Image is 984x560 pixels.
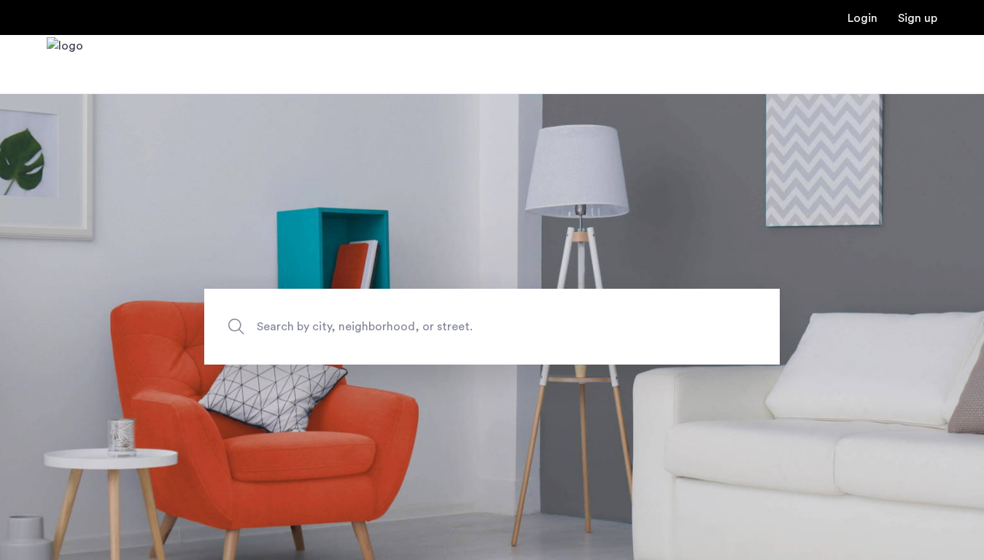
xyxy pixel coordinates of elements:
a: Registration [898,12,937,24]
a: Login [848,12,878,24]
img: logo [47,37,83,92]
span: Search by city, neighborhood, or street. [257,317,659,337]
input: Apartment Search [204,289,780,365]
a: Cazamio Logo [47,37,83,92]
